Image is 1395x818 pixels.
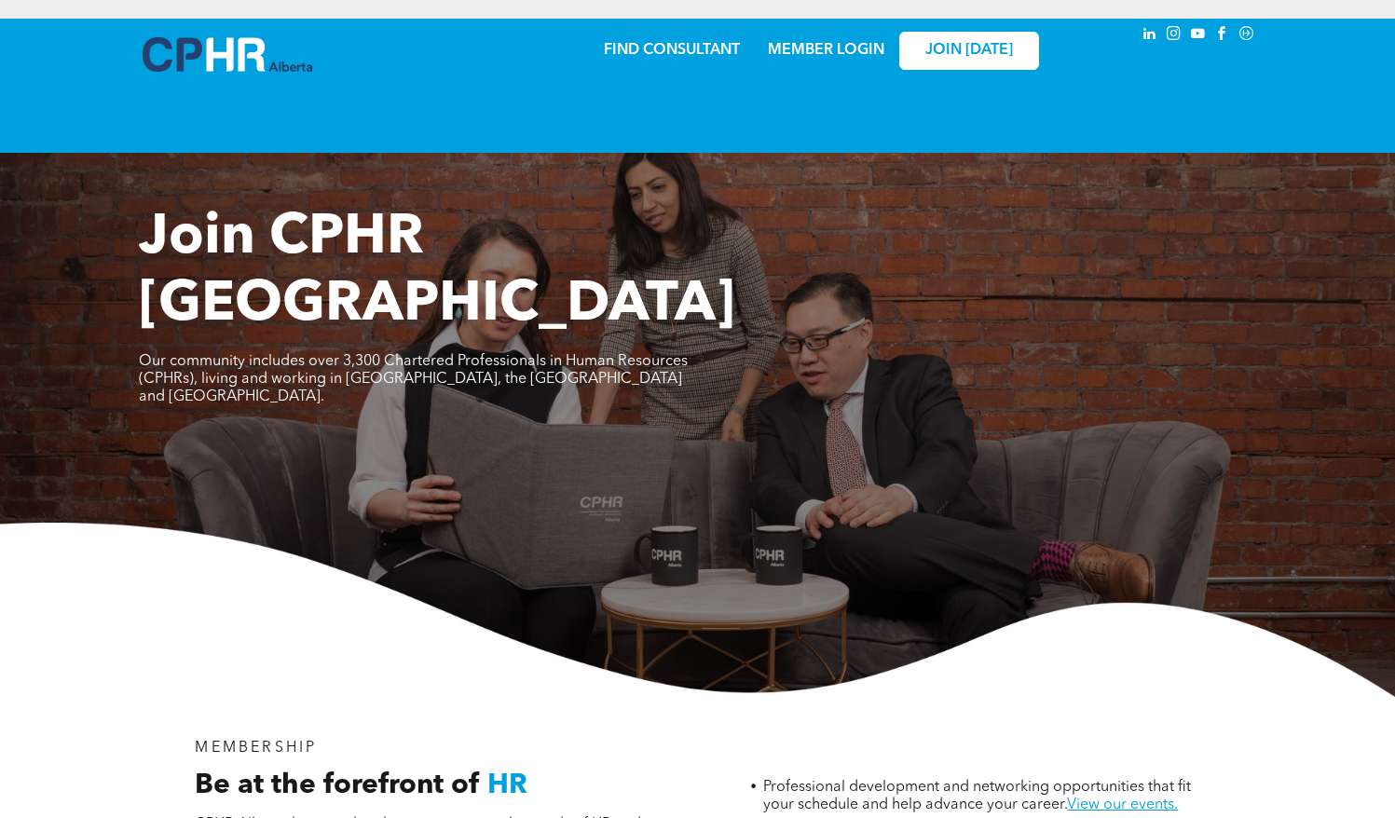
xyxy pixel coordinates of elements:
[768,43,884,58] a: MEMBER LOGIN
[1164,23,1184,48] a: instagram
[487,771,527,799] span: HR
[763,780,1191,812] span: Professional development and networking opportunities that fit your schedule and help advance you...
[195,771,480,799] span: Be at the forefront of
[143,37,312,72] img: A blue and white logo for cp alberta
[1188,23,1209,48] a: youtube
[899,32,1039,70] a: JOIN [DATE]
[1140,23,1160,48] a: linkedin
[925,42,1013,60] span: JOIN [DATE]
[604,43,740,58] a: FIND CONSULTANT
[1237,23,1257,48] a: Social network
[1212,23,1233,48] a: facebook
[139,211,735,334] span: Join CPHR [GEOGRAPHIC_DATA]
[1067,798,1178,812] a: View our events.
[195,741,317,756] span: MEMBERSHIP
[139,354,688,404] span: Our community includes over 3,300 Chartered Professionals in Human Resources (CPHRs), living and ...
